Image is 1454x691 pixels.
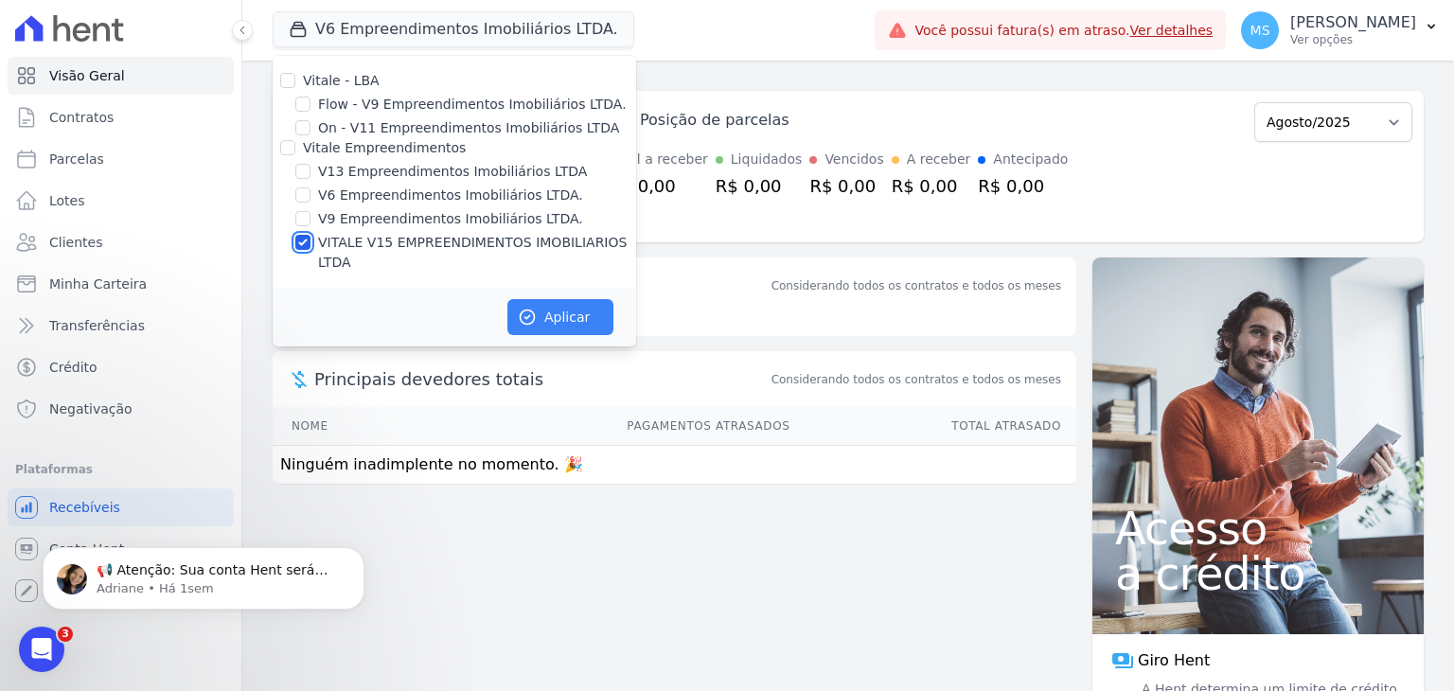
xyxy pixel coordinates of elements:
button: V6 Empreendimentos Imobiliários LTDA. [273,11,634,47]
label: On - V11 Empreendimentos Imobiliários LTDA [318,118,619,138]
span: Transferências [49,316,145,335]
div: Posição de parcelas [640,109,789,132]
span: Negativação [49,399,133,418]
a: Ver detalhes [1130,23,1214,38]
label: V13 Empreendimentos Imobiliários LTDA [318,162,587,182]
span: Principais devedores totais [314,366,768,392]
a: Clientes [8,223,234,261]
td: Ninguém inadimplente no momento. 🎉 [273,446,1076,485]
div: R$ 0,00 [716,173,803,199]
span: Giro Hent [1138,649,1210,672]
th: Nome [273,407,417,446]
label: Vitale - LBA [303,73,380,88]
a: Conta Hent [8,530,234,568]
span: Recebíveis [49,498,120,517]
a: Transferências [8,307,234,345]
span: MS [1250,24,1270,37]
div: Vencidos [825,150,883,169]
a: Visão Geral [8,57,234,95]
div: Liquidados [731,150,803,169]
a: Contratos [8,98,234,136]
span: Clientes [49,233,102,252]
span: Minha Carteira [49,275,147,293]
a: Crédito [8,348,234,386]
a: Lotes [8,182,234,220]
span: 3 [58,627,73,642]
label: VITALE V15 EMPREENDIMENTOS IMOBILIARIOS LTDA [318,233,636,273]
div: A receber [907,150,971,169]
span: Contratos [49,108,114,127]
iframe: Intercom live chat [19,627,64,672]
div: R$ 0,00 [892,173,971,199]
a: Minha Carteira [8,265,234,303]
span: Lotes [49,191,85,210]
div: R$ 0,00 [809,173,883,199]
span: Crédito [49,358,98,377]
span: Você possui fatura(s) em atraso. [914,21,1213,41]
span: a crédito [1115,551,1401,596]
span: Considerando todos os contratos e todos os meses [771,371,1061,388]
p: Sem saldo devedor no momento. 🎉 [273,298,1076,336]
a: Negativação [8,390,234,428]
div: Antecipado [993,150,1068,169]
button: MS [PERSON_NAME] Ver opções [1226,4,1454,57]
span: Visão Geral [49,66,125,85]
button: Aplicar [507,299,613,335]
label: V6 Empreendimentos Imobiliários LTDA. [318,186,583,205]
iframe: Intercom notifications mensagem [14,507,393,640]
th: Total Atrasado [790,407,1076,446]
label: Vitale Empreendimentos [303,140,466,155]
th: Pagamentos Atrasados [417,407,791,446]
div: Considerando todos os contratos e todos os meses [771,277,1061,294]
div: Total a receber [610,150,708,169]
a: Recebíveis [8,488,234,526]
label: V9 Empreendimentos Imobiliários LTDA. [318,209,583,229]
div: R$ 0,00 [978,173,1068,199]
p: [PERSON_NAME] [1290,13,1416,32]
p: Ver opções [1290,32,1416,47]
span: Parcelas [49,150,104,168]
div: R$ 0,00 [610,173,708,199]
label: Flow - V9 Empreendimentos Imobiliários LTDA. [318,95,627,115]
div: Plataformas [15,458,226,481]
span: Acesso [1115,505,1401,551]
a: Parcelas [8,140,234,178]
